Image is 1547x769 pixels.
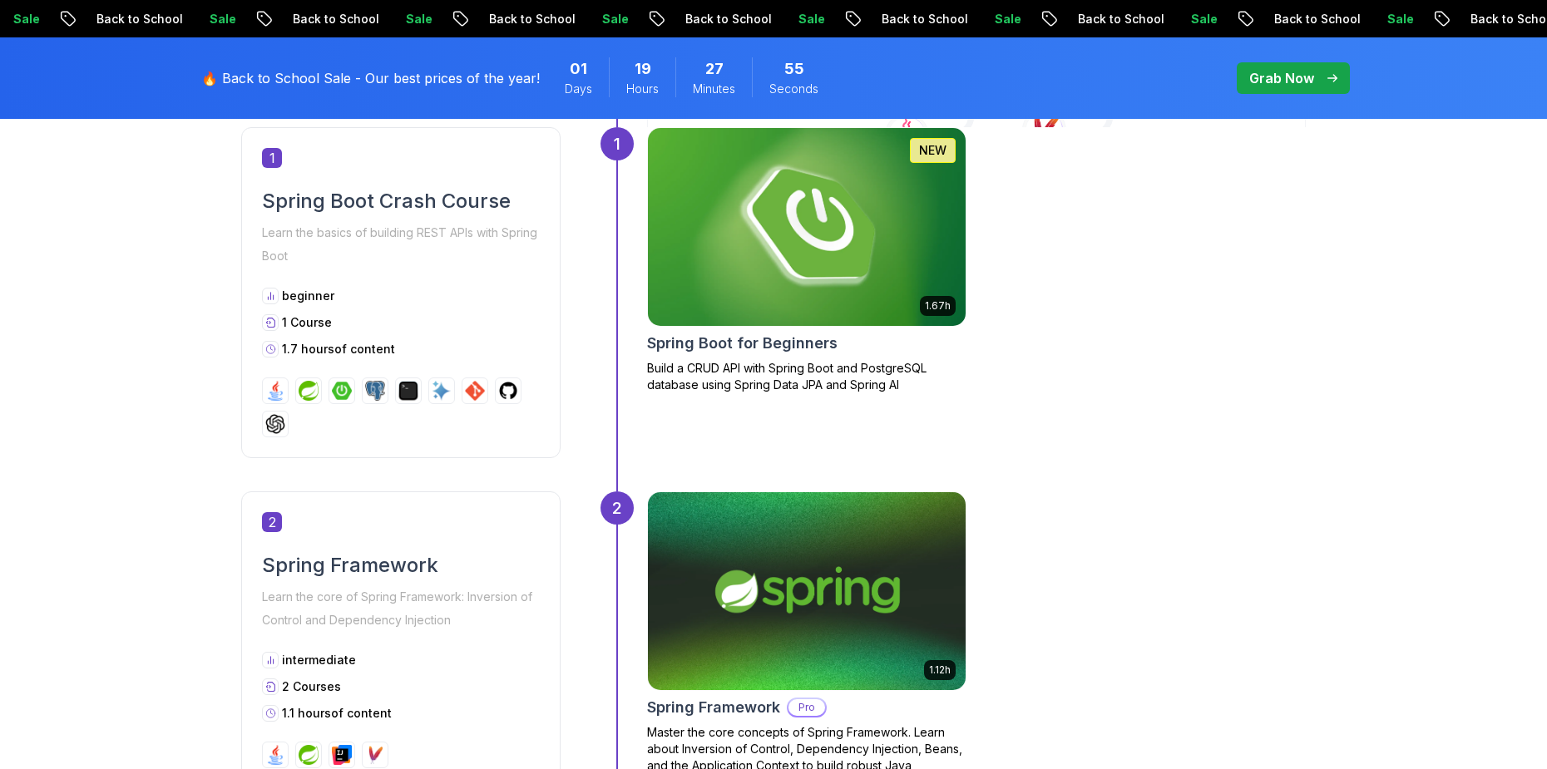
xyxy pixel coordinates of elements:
p: Sale [194,11,247,27]
p: Back to School [670,11,783,27]
span: Seconds [769,81,818,97]
div: 1 [601,127,634,160]
span: 55 Seconds [784,57,804,81]
img: terminal logo [398,381,418,401]
img: spring logo [299,745,319,765]
p: Learn the basics of building REST APIs with Spring Boot [262,221,540,268]
span: 2 Courses [282,679,341,693]
h2: Spring Boot for Beginners [647,332,838,355]
p: Sale [586,11,640,27]
img: chatgpt logo [265,414,285,434]
p: 1.67h [925,299,951,313]
p: Sale [390,11,443,27]
p: 🔥 Back to School Sale - Our best prices of the year! [201,68,540,88]
img: spring-boot logo [332,381,352,401]
img: Spring Framework card [648,492,966,690]
img: java logo [265,745,285,765]
p: Back to School [81,11,194,27]
div: 2 [601,491,634,525]
p: Sale [783,11,836,27]
span: 1 [262,148,282,168]
p: Sale [1175,11,1228,27]
p: Pro [788,699,825,716]
p: beginner [282,288,334,304]
img: Spring Boot for Beginners card [640,123,973,331]
img: ai logo [432,381,452,401]
p: 1.7 hours of content [282,341,395,357]
span: 19 Hours [635,57,651,81]
p: Back to School [1062,11,1175,27]
p: Back to School [866,11,979,27]
img: intellij logo [332,745,352,765]
img: postgres logo [365,381,385,401]
p: Build a CRUD API with Spring Boot and PostgreSQL database using Spring Data JPA and Spring AI [647,360,966,393]
p: Sale [979,11,1032,27]
p: Back to School [277,11,390,27]
h2: Spring Boot Crash Course [262,188,540,214]
h2: Spring Framework [647,696,780,719]
p: Learn the core of Spring Framework: Inversion of Control and Dependency Injection [262,585,540,632]
p: Sale [1372,11,1425,27]
img: java logo [265,381,285,401]
p: intermediate [282,652,356,668]
img: github logo [498,381,518,401]
span: 1 Days [570,57,587,81]
p: 1.1 hours of content [282,705,392,722]
span: 27 Minutes [705,57,724,81]
span: Minutes [693,81,735,97]
span: 2 [262,512,282,532]
p: Back to School [473,11,586,27]
p: Back to School [1258,11,1372,27]
a: Spring Boot for Beginners card1.67hNEWSpring Boot for BeginnersBuild a CRUD API with Spring Boot ... [647,127,966,393]
img: maven logo [365,745,385,765]
img: spring logo [299,381,319,401]
p: NEW [919,142,946,159]
span: Hours [626,81,659,97]
img: git logo [465,381,485,401]
h2: Spring Framework [262,552,540,579]
p: Grab Now [1249,68,1314,88]
span: Days [565,81,592,97]
span: 1 Course [282,315,332,329]
p: 1.12h [929,663,951,677]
